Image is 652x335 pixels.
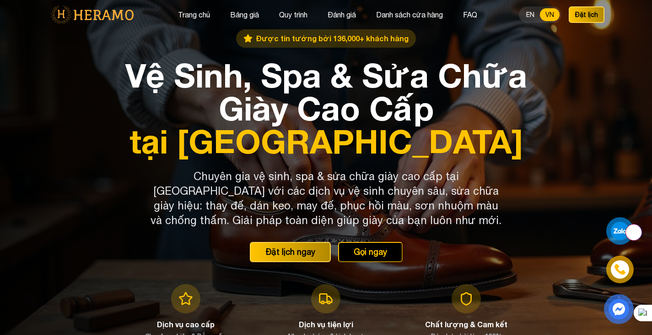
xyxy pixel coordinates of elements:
p: Chuyên gia vệ sinh, spa & sửa chữa giày cao cấp tại [GEOGRAPHIC_DATA] với các dịch vụ vệ sinh chu... [151,169,502,227]
button: VN [540,8,560,21]
button: Đặt lịch ngay [250,242,331,262]
h3: Chất lượng & Cam kết [425,319,507,330]
button: Quy trình [276,9,310,21]
button: Gọi ngay [338,242,403,262]
button: FAQ [460,9,480,21]
span: tại [GEOGRAPHIC_DATA] [121,125,531,158]
button: Đánh giá [325,9,359,21]
img: phone-icon [615,264,625,275]
button: Bảng giá [227,9,262,21]
h3: Dịch vụ cao cấp [157,319,215,330]
img: logo-with-text.png [48,5,136,24]
button: Danh sách cửa hàng [373,9,446,21]
button: EN [521,8,540,21]
span: Được tin tưởng bởi 136,000+ khách hàng [256,33,409,44]
button: Trang chủ [175,9,213,21]
button: Đặt lịch [569,6,604,23]
a: phone-icon [608,257,632,282]
h3: Dịch vụ tiện lợi [299,319,353,330]
h1: Vệ Sinh, Spa & Sửa Chữa Giày Cao Cấp [121,59,531,158]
